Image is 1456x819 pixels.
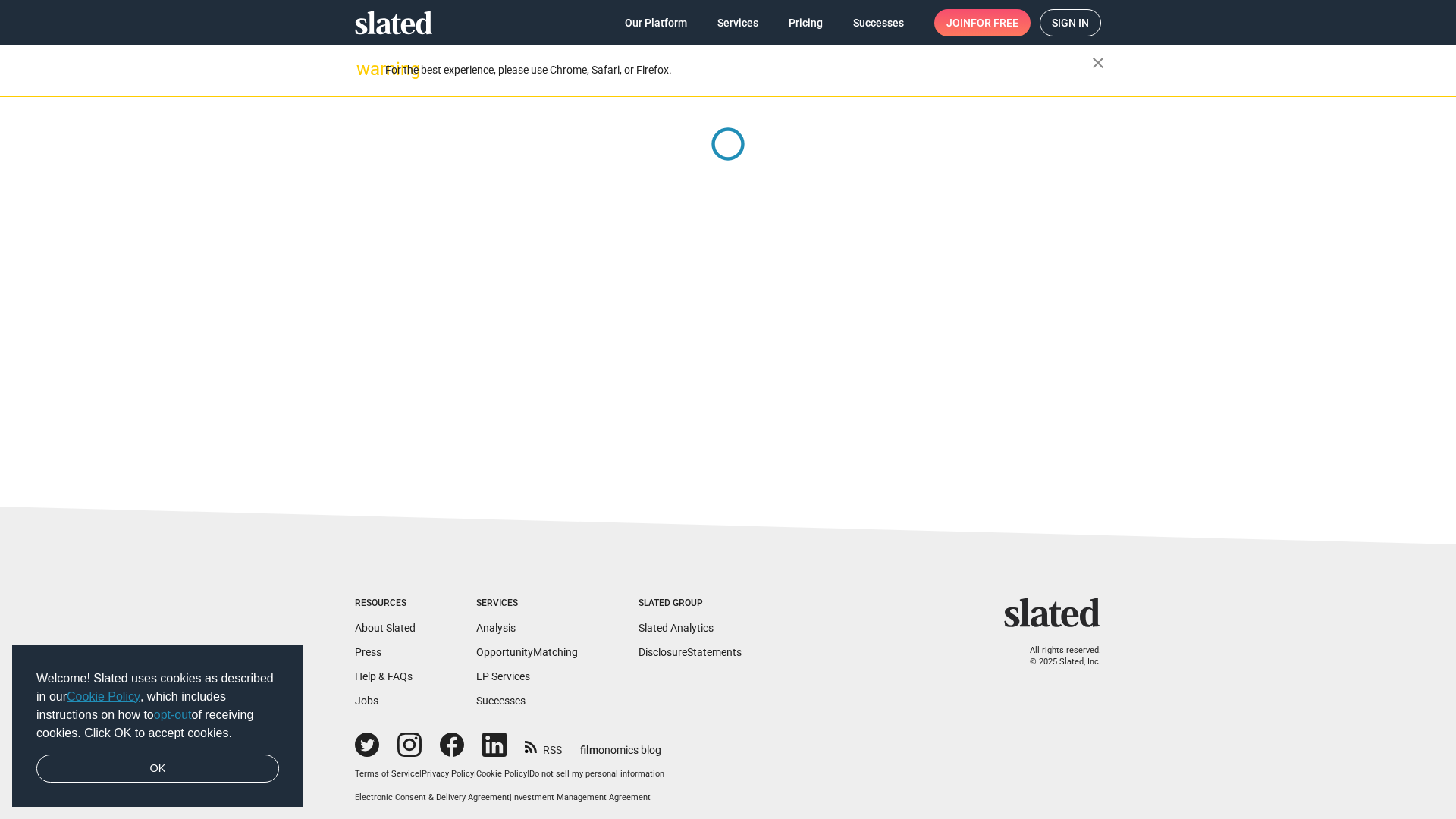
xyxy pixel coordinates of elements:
[355,670,413,682] a: Help & FAQs
[12,645,303,808] div: cookieconsent
[36,755,279,783] a: dismiss cookie message
[529,769,664,780] button: Do not sell my personal information
[154,708,192,721] a: opt-out
[385,60,1092,80] div: For the best experience, please use Chrome, Safari, or Firefox.
[934,9,1031,36] a: Joinfor free
[1089,54,1107,72] mat-icon: close
[705,9,770,36] a: Services
[474,769,476,779] span: |
[946,9,1018,36] span: Join
[580,731,661,758] a: filmonomics blog
[777,9,835,36] a: Pricing
[853,9,904,36] span: Successes
[580,744,598,756] span: film
[476,646,578,658] a: OpportunityMatching
[476,769,527,779] a: Cookie Policy
[355,646,381,658] a: Press
[1052,10,1089,36] span: Sign in
[476,598,578,610] div: Services
[419,769,422,779] span: |
[355,695,378,707] a: Jobs
[527,769,529,779] span: |
[422,769,474,779] a: Privacy Policy
[67,690,140,703] a: Cookie Policy
[356,60,375,78] mat-icon: warning
[639,622,714,634] a: Slated Analytics
[355,769,419,779] a: Terms of Service
[639,598,742,610] div: Slated Group
[355,622,416,634] a: About Slated
[525,734,562,758] a: RSS
[625,9,687,36] span: Our Platform
[355,792,510,802] a: Electronic Consent & Delivery Agreement
[476,622,516,634] a: Analysis
[971,9,1018,36] span: for free
[476,670,530,682] a: EP Services
[841,9,916,36] a: Successes
[639,646,742,658] a: DisclosureStatements
[36,670,279,742] span: Welcome! Slated uses cookies as described in our , which includes instructions on how to of recei...
[355,598,416,610] div: Resources
[510,792,512,802] span: |
[1040,9,1101,36] a: Sign in
[717,9,758,36] span: Services
[476,695,526,707] a: Successes
[512,792,651,802] a: Investment Management Agreement
[613,9,699,36] a: Our Platform
[789,9,823,36] span: Pricing
[1014,645,1101,667] p: All rights reserved. © 2025 Slated, Inc.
